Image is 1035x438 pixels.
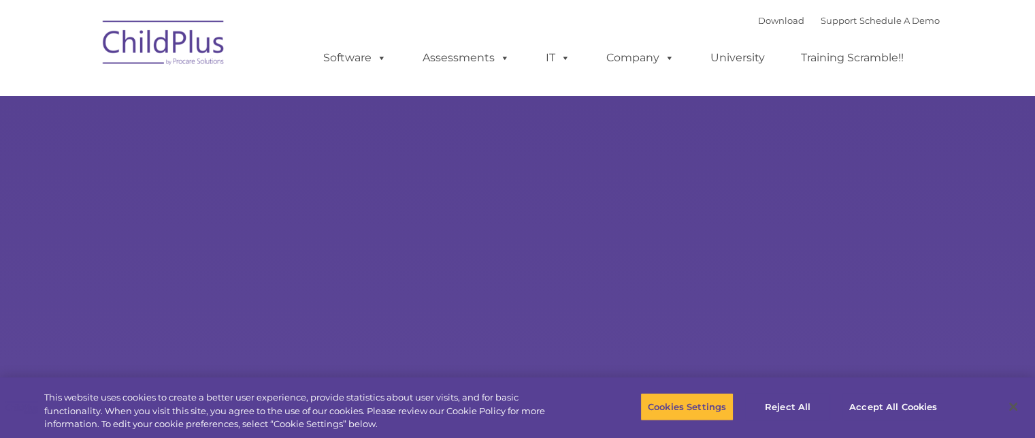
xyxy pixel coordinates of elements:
a: Download [758,15,804,26]
button: Close [998,392,1028,422]
a: Training Scramble!! [787,44,917,72]
font: | [758,15,940,26]
a: Software [310,44,400,72]
a: Schedule A Demo [859,15,940,26]
a: Company [593,44,688,72]
img: ChildPlus by Procare Solutions [96,11,232,79]
a: IT [532,44,584,72]
div: This website uses cookies to create a better user experience, provide statistics about user visit... [44,391,570,431]
button: Accept All Cookies [842,392,944,421]
a: University [697,44,778,72]
button: Reject All [745,392,830,421]
a: Support [821,15,857,26]
button: Cookies Settings [640,392,734,421]
a: Assessments [409,44,523,72]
